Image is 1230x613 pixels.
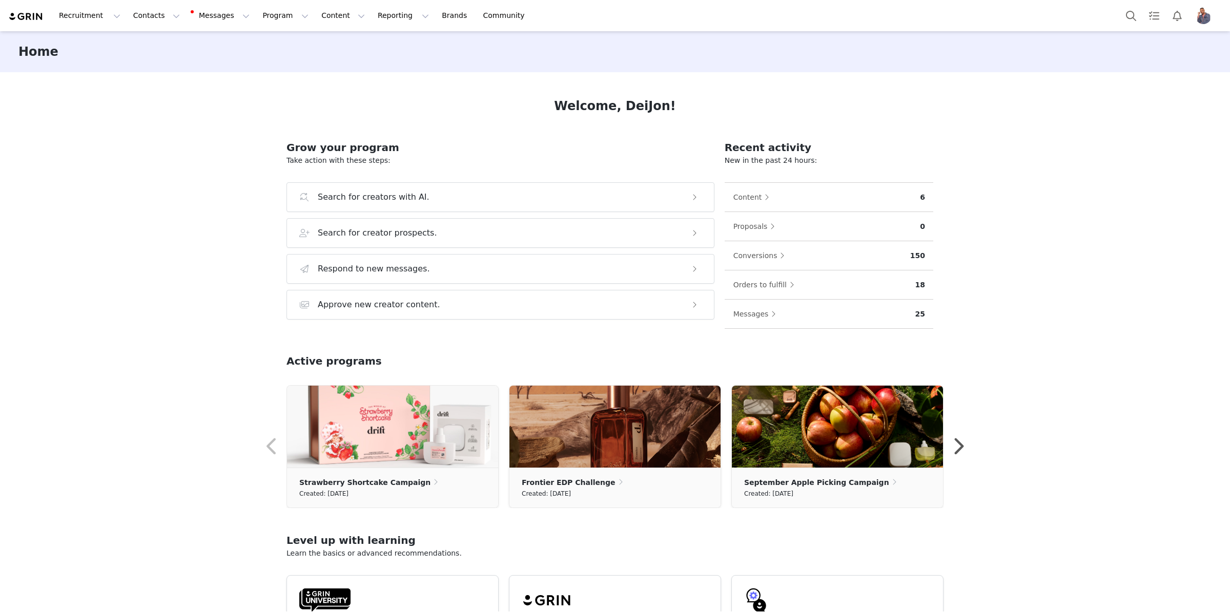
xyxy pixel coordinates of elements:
h3: Search for creator prospects. [318,227,437,239]
a: Community [477,4,536,27]
button: Profile [1189,8,1222,24]
h3: Respond to new messages. [318,263,430,275]
p: 0 [920,221,925,232]
small: Created: [DATE] [299,488,348,499]
button: Approve new creator content. [286,290,714,320]
a: Tasks [1143,4,1165,27]
button: Search [1120,4,1142,27]
button: Program [256,4,315,27]
button: Proposals [733,218,781,235]
a: Brands [436,4,476,27]
h2: Level up with learning [286,533,944,548]
p: Take action with these steps: [286,155,714,166]
h3: Approve new creator content. [318,299,440,311]
p: 18 [915,280,925,290]
img: 01054dcf-09b0-45b2-b798-8d9777a9eb95.jpg [1195,8,1212,24]
img: GRIN-University-Logo-Black.svg [299,588,351,612]
img: a090a8e1-6b65-48c1-b8ae-b039c6478a81.jpg [732,386,943,468]
h2: Grow your program [286,140,714,155]
img: 54780761-5d02-45ec-a748-f5a03abaec0b.png [509,386,721,468]
h2: Active programs [286,353,382,369]
h2: Recent activity [725,140,933,155]
p: Frontier EDP Challenge [522,477,616,488]
p: Learn the basics or advanced recommendations. [286,548,944,559]
button: Respond to new messages. [286,254,714,284]
button: Search for creators with AI. [286,182,714,212]
p: Strawberry Shortcake Campaign [299,477,430,488]
small: Created: [DATE] [744,488,793,499]
p: 150 [910,250,925,261]
button: Search for creator prospects. [286,218,714,248]
p: September Apple Picking Campaign [744,477,889,488]
button: Orders to fulfill [733,277,799,293]
button: Notifications [1166,4,1188,27]
h1: Welcome, DeiJon! [554,97,675,115]
img: f8131d95-bdc6-4684-959d-9cda5ccde870.png [287,386,498,468]
img: grin logo [8,12,44,22]
button: Conversions [733,247,790,264]
small: Created: [DATE] [522,488,571,499]
p: New in the past 24 hours: [725,155,933,166]
h3: Home [18,43,58,61]
h3: Search for creators with AI. [318,191,429,203]
p: 6 [920,192,925,203]
img: GRIN-help-icon.svg [744,588,769,612]
button: Messages [187,4,256,27]
button: Reporting [372,4,435,27]
p: 25 [915,309,925,320]
button: Recruitment [53,4,127,27]
button: Content [315,4,371,27]
img: grin-logo-black.svg [522,588,573,612]
button: Messages [733,306,782,322]
button: Content [733,189,775,205]
button: Contacts [127,4,186,27]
